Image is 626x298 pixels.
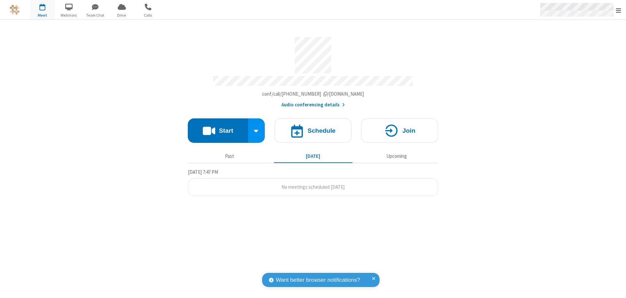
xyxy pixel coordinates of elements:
[188,169,218,175] span: [DATE] 7:47 PM
[307,128,335,134] h4: Schedule
[262,91,364,97] span: Copy my meeting room link
[281,184,345,190] span: No meetings scheduled [DATE]
[276,276,360,284] span: Want better browser notifications?
[219,128,233,134] h4: Start
[188,32,438,109] section: Account details
[281,101,345,109] button: Audio conferencing details
[275,118,351,143] button: Schedule
[83,12,108,18] span: Team Chat
[357,150,436,162] button: Upcoming
[188,118,248,143] button: Start
[262,90,364,98] button: Copy my meeting room linkCopy my meeting room link
[402,128,415,134] h4: Join
[248,118,265,143] div: Start conference options
[190,150,269,162] button: Past
[57,12,81,18] span: Webinars
[188,168,438,196] section: Today's Meetings
[10,5,20,15] img: QA Selenium DO NOT DELETE OR CHANGE
[136,12,160,18] span: Calls
[274,150,352,162] button: [DATE]
[110,12,134,18] span: Drive
[361,118,438,143] button: Join
[30,12,55,18] span: Meet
